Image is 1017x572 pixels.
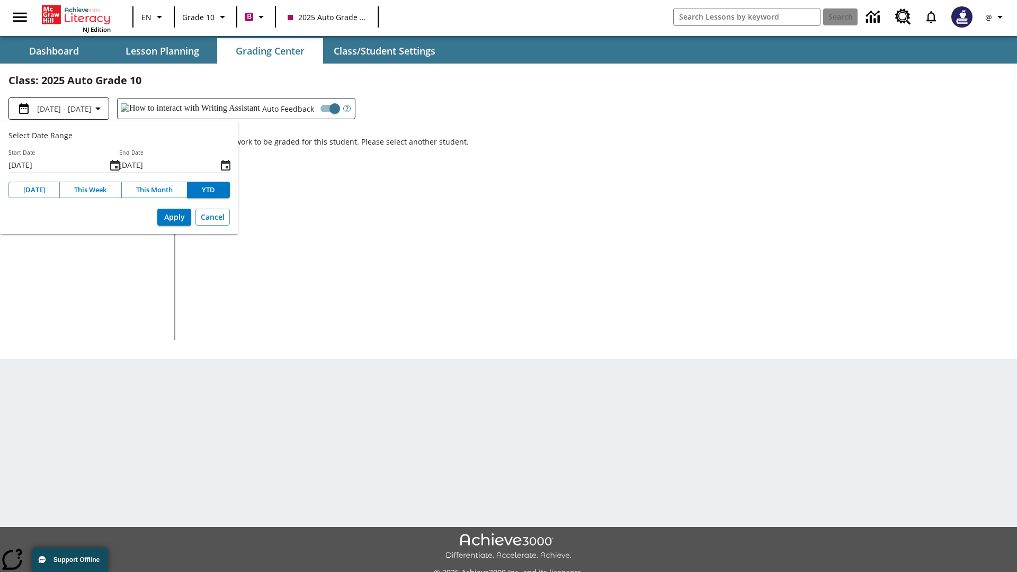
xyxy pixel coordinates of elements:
[29,45,79,57] span: Dashboard
[889,3,917,31] a: Resource Center, Will open in new tab
[137,7,171,26] button: Language: EN, Select a language
[8,149,35,157] label: Start Date
[119,149,144,157] label: End Date
[240,7,272,26] button: Boost Class color is violet red. Change class color
[860,3,889,32] a: Data Center
[247,10,252,23] span: B
[985,12,992,23] span: @
[126,45,199,57] span: Lesson Planning
[13,102,104,115] button: Select the date range menu item
[42,4,111,25] a: Home
[53,556,100,564] span: Support Offline
[1,38,107,64] button: Dashboard
[8,130,230,141] h2: Select Date Range
[157,209,191,226] button: Apply
[121,103,260,114] img: How to interact with Writing Assistant
[109,38,215,64] button: Lesson Planning
[178,7,233,26] button: Grade: Grade 10, Select a grade
[979,7,1013,26] button: Profile/Settings
[8,182,60,198] button: [DATE]
[236,45,305,57] span: Grading Center
[262,103,314,114] span: Auto Feedback
[325,38,444,64] button: Class/Student Settings
[187,182,230,198] button: YTD
[92,102,104,115] svg: Collapse Date Range Filter
[917,3,945,31] a: Notifications
[182,12,215,23] span: Grade 10
[951,6,973,28] img: Avatar
[121,182,188,198] button: This Month
[445,533,572,560] img: Achieve3000 Differentiate Accelerate Achieve
[193,137,1009,156] p: There is no work to be graded for this student. Please select another student.
[339,99,355,119] button: Open Help for Writing Assistant
[37,103,92,114] span: [DATE] - [DATE]
[288,12,366,23] span: 2025 Auto Grade 10
[674,8,820,25] input: search field
[195,209,230,226] button: Cancel
[334,45,435,57] span: Class/Student Settings
[217,38,323,64] button: Grading Center
[59,182,121,198] button: This Week
[42,3,111,33] div: Home
[83,25,111,33] span: NJ Edition
[32,548,108,572] button: Support Offline
[4,2,35,33] button: Open side menu
[945,3,979,31] button: Select a new avatar
[215,155,236,176] button: End Date, Choose date, October 3, 2025, Selected
[141,12,151,23] span: EN
[104,155,126,176] button: Start Date, Choose date, July 1, 2025, Selected
[8,72,1009,89] h2: Class : 2025 Auto Grade 10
